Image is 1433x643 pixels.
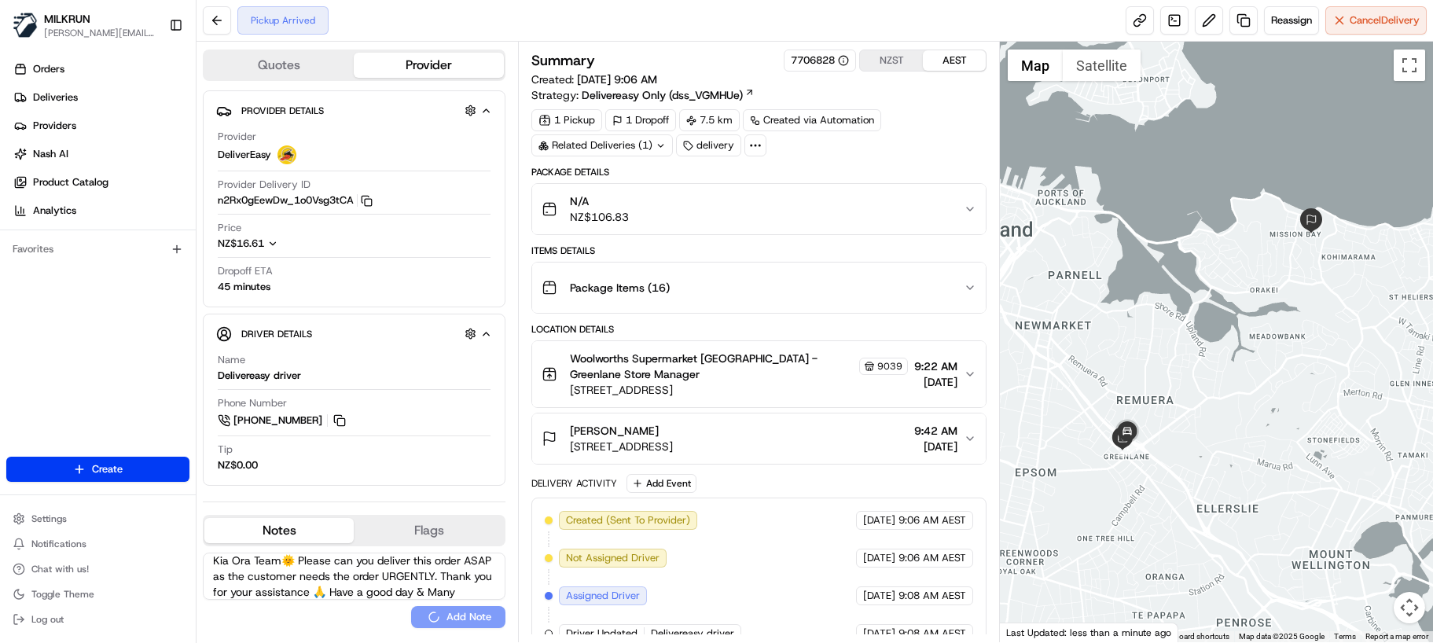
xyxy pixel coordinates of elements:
button: Map camera controls [1394,592,1425,623]
span: [PHONE_NUMBER] [233,413,322,428]
div: Related Deliveries (1) [531,134,673,156]
span: 9:08 AM AEST [898,626,966,641]
span: Name [218,353,245,367]
button: Show satellite imagery [1063,50,1141,81]
button: MILKRUNMILKRUN[PERSON_NAME][EMAIL_ADDRESS][DOMAIN_NAME] [6,6,163,44]
span: Cancel Delivery [1350,13,1420,28]
button: Chat with us! [6,558,189,580]
span: [DATE] [863,513,895,527]
span: Reassign [1271,13,1312,28]
span: Providers [33,119,76,133]
span: Phone Number [218,396,287,410]
textarea: Kia Ora Team🌞️ Please can you deliver this order ASAP as the customer needs the order URGENTLY. T... [203,553,505,600]
span: Chat with us! [31,563,89,575]
span: Settings [31,513,67,525]
span: Woolworths Supermarket [GEOGRAPHIC_DATA] - Greenlane Store Manager [570,351,856,382]
span: Create [92,462,123,476]
img: Google [1004,622,1056,642]
span: [DATE] [863,626,895,641]
span: NZ$106.83 [570,209,629,225]
div: NZ$0.00 [218,458,258,472]
div: Items Details [531,244,987,257]
button: NZST [860,50,923,71]
a: [PHONE_NUMBER] [218,412,348,429]
div: delivery [676,134,741,156]
span: Product Catalog [33,175,108,189]
div: Location Details [531,323,987,336]
button: Flags [354,518,503,543]
span: Price [218,221,241,235]
button: Log out [6,608,189,630]
button: Settings [6,508,189,530]
button: Provider Details [216,97,492,123]
div: 7.5 km [679,109,740,131]
span: 9039 [877,360,902,373]
a: Analytics [6,198,196,223]
span: Deliveries [33,90,78,105]
span: Created (Sent To Provider) [566,513,690,527]
span: Nash AI [33,147,68,161]
span: Analytics [33,204,76,218]
button: n2Rx0gEewDw_1o0Vsg3tCA [218,193,373,208]
div: Strategy: [531,87,755,103]
span: Tip [218,443,233,457]
a: Product Catalog [6,170,196,195]
span: DeliverEasy [218,148,271,162]
button: AEST [923,50,986,71]
button: NZ$16.61 [218,237,356,251]
span: [DATE] [863,551,895,565]
button: N/ANZ$106.83 [532,184,986,234]
span: 9:06 AM AEST [898,551,966,565]
span: [PERSON_NAME] [570,423,659,439]
span: Provider Details [241,105,324,117]
button: [PERSON_NAME][STREET_ADDRESS]9:42 AM[DATE] [532,413,986,464]
button: Driver Details [216,321,492,347]
a: Deliveries [6,85,196,110]
span: [STREET_ADDRESS] [570,439,673,454]
a: Created via Automation [743,109,881,131]
span: 9:42 AM [914,423,957,439]
a: Report a map error [1365,632,1428,641]
button: MILKRUN [44,11,90,27]
button: CancelDelivery [1325,6,1427,35]
span: Log out [31,613,64,626]
span: Delivereasy Only (dss_VGMHUe) [582,87,743,103]
a: Delivereasy Only (dss_VGMHUe) [582,87,755,103]
span: [STREET_ADDRESS] [570,382,908,398]
button: Provider [354,53,503,78]
div: 45 minutes [218,280,270,294]
span: Toggle Theme [31,588,94,601]
button: Reassign [1264,6,1319,35]
a: Terms (opens in new tab) [1334,632,1356,641]
button: Notifications [6,533,189,555]
span: Dropoff ETA [218,264,273,278]
span: 9:08 AM AEST [898,589,966,603]
span: 9:22 AM [914,358,957,374]
img: delivereasy_logo.png [277,145,296,164]
button: Notes [204,518,354,543]
button: 7706828 [791,53,849,68]
div: Delivery Activity [531,477,617,490]
span: Assigned Driver [566,589,640,603]
span: NZ$16.61 [218,237,264,250]
span: 9:06 AM AEST [898,513,966,527]
span: [DATE] 9:06 AM [577,72,657,86]
span: Provider Delivery ID [218,178,310,192]
div: Last Updated: less than a minute ago [1000,623,1178,642]
button: Toggle Theme [6,583,189,605]
div: 1 Pickup [531,109,602,131]
h3: Summary [531,53,595,68]
a: Nash AI [6,141,196,167]
span: Orders [33,62,64,76]
button: Show street map [1008,50,1063,81]
button: Toggle fullscreen view [1394,50,1425,81]
button: [PERSON_NAME][EMAIL_ADDRESS][DOMAIN_NAME] [44,27,156,39]
div: 1 Dropoff [605,109,676,131]
span: Delivereasy driver [651,626,734,641]
span: [DATE] [863,589,895,603]
button: Keyboard shortcuts [1162,631,1229,642]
